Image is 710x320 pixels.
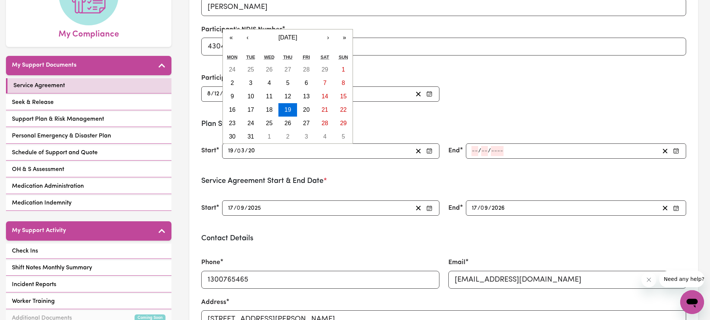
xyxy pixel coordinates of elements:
button: March 1, 20 [334,63,353,76]
span: Need any help? [4,5,45,11]
abbr: March 28, 20 [322,120,328,126]
button: February 25, 20 [242,63,260,76]
abbr: March 8, 20 [342,80,345,86]
abbr: April 4, 20 [323,133,326,140]
input: ---- [248,146,256,156]
label: Participant's NDIS Number [201,25,282,35]
label: Start [201,203,216,213]
button: February 24, 20 [223,63,242,76]
button: February 28, 20 [297,63,316,76]
button: March 20, 20 [297,103,316,117]
span: Support Plan & Risk Management [12,115,104,124]
span: [DATE] [278,34,297,41]
a: Medication Administration [6,179,171,194]
a: Schedule of Support and Quote [6,145,171,161]
label: Start [201,146,216,156]
button: March 21, 20 [316,103,334,117]
button: March 6, 20 [297,76,316,90]
abbr: April 1, 20 [268,133,271,140]
a: Seek & Release [6,95,171,110]
abbr: March 26, 20 [284,120,291,126]
span: / [234,148,237,154]
button: March 23, 20 [223,117,242,130]
span: 0 [237,148,241,154]
button: April 4, 20 [316,130,334,143]
button: March 12, 20 [278,90,297,103]
input: -- [481,203,488,213]
abbr: March 31, 20 [247,133,254,140]
abbr: March 27, 20 [303,120,310,126]
h5: My Support Activity [12,227,66,234]
button: › [320,29,336,46]
span: Medication Indemnity [12,199,72,207]
span: / [234,205,237,212]
span: / [488,148,491,154]
button: March 28, 20 [316,117,334,130]
abbr: March 1, 20 [342,66,345,73]
h5: My Support Documents [12,62,76,69]
abbr: March 29, 20 [340,120,347,126]
iframe: Close message [641,272,656,287]
button: March 22, 20 [334,103,353,117]
a: Service Agreement [6,78,171,94]
span: / [478,148,481,154]
abbr: Friday [303,55,310,60]
button: March 2, 20 [223,76,242,90]
a: OH & S Assessment [6,162,171,177]
button: March 27, 20 [297,117,316,130]
button: April 3, 20 [297,130,316,143]
input: ---- [491,146,504,156]
abbr: February 27, 20 [284,66,291,73]
abbr: March 20, 20 [303,107,310,113]
abbr: March 3, 20 [249,80,252,86]
input: -- [481,146,488,156]
span: Personal Emergency & Disaster Plan [12,132,111,140]
button: February 29, 20 [316,63,334,76]
iframe: Message from company [659,271,704,287]
span: Worker Training [12,297,55,306]
button: March 26, 20 [278,117,297,130]
button: March 13, 20 [297,90,316,103]
abbr: March 22, 20 [340,107,347,113]
span: / [245,148,248,154]
abbr: March 12, 20 [284,93,291,99]
span: Seek & Release [12,98,54,107]
button: » [336,29,353,46]
button: March 24, 20 [242,117,260,130]
label: Participant's Date Of Birth [201,73,281,83]
abbr: March 23, 20 [229,120,236,126]
abbr: Sunday [339,55,348,60]
button: March 31, 20 [242,130,260,143]
abbr: March 24, 20 [247,120,254,126]
abbr: March 14, 20 [322,93,328,99]
span: 0 [237,205,240,211]
span: / [220,91,223,97]
abbr: March 5, 20 [286,80,290,86]
label: Email [448,258,466,267]
span: / [244,205,247,212]
a: Support Plan & Risk Management [6,112,171,127]
input: -- [207,89,211,99]
abbr: March 25, 20 [266,120,273,126]
button: March 7, 20 [316,76,334,90]
abbr: March 16, 20 [229,107,236,113]
abbr: February 28, 20 [303,66,310,73]
abbr: April 2, 20 [286,133,290,140]
button: February 26, 20 [260,63,279,76]
input: -- [237,203,245,213]
input: -- [471,203,477,213]
span: Schedule of Support and Quote [12,148,98,157]
button: ‹ [239,29,256,46]
span: My Compliance [59,25,119,41]
button: March 10, 20 [242,90,260,103]
label: End [448,203,460,213]
label: End [448,146,460,156]
button: March 15, 20 [334,90,353,103]
button: March 16, 20 [223,103,242,117]
abbr: March 17, 20 [247,107,254,113]
span: 0 [480,205,484,211]
button: March 3, 20 [242,76,260,90]
abbr: March 4, 20 [268,80,271,86]
a: Shift Notes Monthly Summary [6,260,171,276]
abbr: Wednesday [264,55,275,60]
